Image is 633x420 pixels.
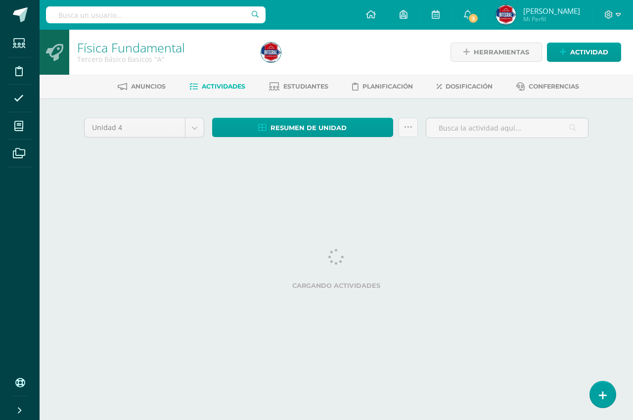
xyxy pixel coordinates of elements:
[118,79,166,94] a: Anuncios
[352,79,413,94] a: Planificación
[269,79,328,94] a: Estudiantes
[77,54,249,64] div: Tercero Básico Basicos 'A'
[446,83,493,90] span: Dosificación
[570,43,608,61] span: Actividad
[474,43,529,61] span: Herramientas
[362,83,413,90] span: Planificación
[523,6,580,16] span: [PERSON_NAME]
[92,118,178,137] span: Unidad 4
[523,15,580,23] span: Mi Perfil
[529,83,579,90] span: Conferencias
[189,79,245,94] a: Actividades
[468,13,479,24] span: 3
[496,5,516,25] img: d976617d5cae59a017fc8fde6d31eccf.png
[131,83,166,90] span: Anuncios
[77,39,185,56] a: Física Fundamental
[77,41,249,54] h1: Física Fundamental
[202,83,245,90] span: Actividades
[84,282,588,289] label: Cargando actividades
[426,118,588,138] input: Busca la actividad aquí...
[451,43,542,62] a: Herramientas
[437,79,493,94] a: Dosificación
[547,43,621,62] a: Actividad
[85,118,204,137] a: Unidad 4
[271,119,347,137] span: Resumen de unidad
[46,6,266,23] input: Busca un usuario...
[212,118,393,137] a: Resumen de unidad
[516,79,579,94] a: Conferencias
[261,43,281,62] img: d976617d5cae59a017fc8fde6d31eccf.png
[283,83,328,90] span: Estudiantes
